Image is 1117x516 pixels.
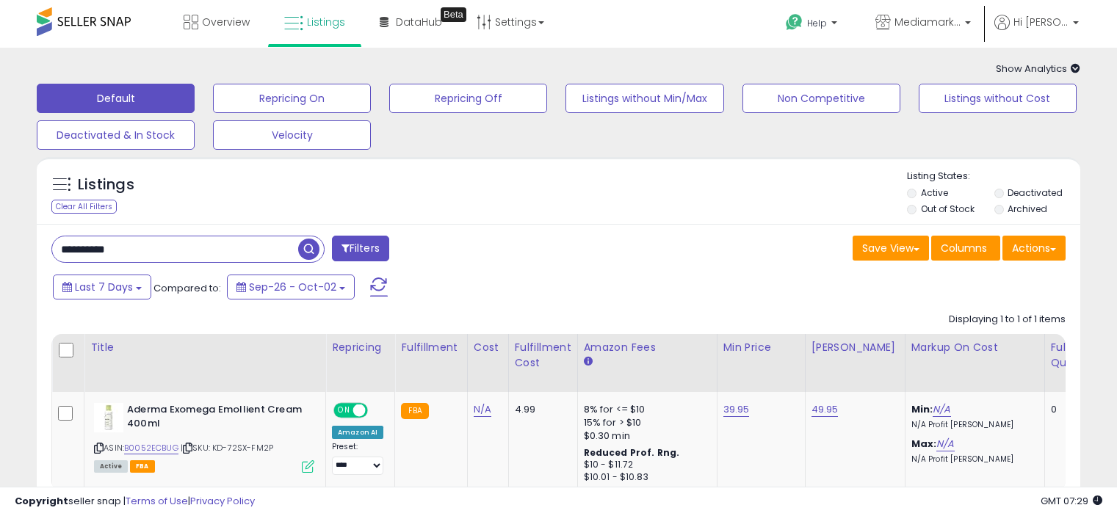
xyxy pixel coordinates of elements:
[213,120,371,150] button: Velocity
[396,15,442,29] span: DataHub
[584,340,711,355] div: Amazon Fees
[15,494,68,508] strong: Copyright
[51,200,117,214] div: Clear All Filters
[584,416,706,429] div: 15% for > $10
[249,280,336,294] span: Sep-26 - Oct-02
[911,437,937,451] b: Max:
[1051,403,1096,416] div: 0
[515,403,566,416] div: 4.99
[921,203,975,215] label: Out of Stock
[911,340,1038,355] div: Markup on Cost
[931,236,1000,261] button: Columns
[366,404,389,417] span: OFF
[584,459,706,471] div: $10 - $11.72
[94,403,123,432] img: 31ZpYbSjTnL._SL40_.jpg
[130,460,155,473] span: FBA
[332,340,388,355] div: Repricing
[994,15,1079,48] a: Hi [PERSON_NAME]
[996,62,1080,76] span: Show Analytics
[565,84,723,113] button: Listings without Min/Max
[515,340,571,371] div: Fulfillment Cost
[807,17,827,29] span: Help
[124,442,178,454] a: B0052ECBUG
[774,2,852,48] a: Help
[307,15,345,29] span: Listings
[332,442,383,475] div: Preset:
[227,275,355,299] button: Sep-26 - Oct-02
[1008,203,1047,215] label: Archived
[936,437,954,451] a: N/A
[181,442,273,454] span: | SKU: KD-72SX-FM2P
[905,334,1044,392] th: The percentage added to the cost of goods (COGS) that forms the calculator for Min & Max prices.
[1008,186,1063,199] label: Deactivated
[723,340,799,355] div: Min Price
[401,403,428,419] small: FBA
[37,120,195,150] button: Deactivated & In Stock
[907,170,1080,183] p: Listing States:
[202,15,250,29] span: Overview
[911,454,1033,465] p: N/A Profit [PERSON_NAME]
[919,84,1077,113] button: Listings without Cost
[584,446,680,459] b: Reduced Prof. Rng.
[474,340,502,355] div: Cost
[1002,236,1066,261] button: Actions
[78,175,134,195] h5: Listings
[53,275,151,299] button: Last 7 Days
[911,420,1033,430] p: N/A Profit [PERSON_NAME]
[1051,340,1102,371] div: Fulfillable Quantity
[441,7,466,22] div: Tooltip anchor
[474,402,491,417] a: N/A
[94,403,314,471] div: ASIN:
[584,355,593,368] small: Amazon Fees.
[785,13,803,32] i: Get Help
[853,236,929,261] button: Save View
[723,402,750,417] a: 39.95
[94,460,128,473] span: All listings currently available for purchase on Amazon
[401,340,460,355] div: Fulfillment
[15,495,255,509] div: seller snap | |
[894,15,961,29] span: Mediamarkstore
[332,426,383,439] div: Amazon AI
[332,236,389,261] button: Filters
[37,84,195,113] button: Default
[941,241,987,255] span: Columns
[742,84,900,113] button: Non Competitive
[190,494,255,508] a: Privacy Policy
[126,494,188,508] a: Terms of Use
[389,84,547,113] button: Repricing Off
[921,186,948,199] label: Active
[584,471,706,484] div: $10.01 - $10.83
[1041,494,1102,508] span: 2025-10-10 07:29 GMT
[127,403,306,434] b: Aderma Exomega Emollient Cream 400ml
[584,403,706,416] div: 8% for <= $10
[949,313,1066,327] div: Displaying 1 to 1 of 1 items
[75,280,133,294] span: Last 7 Days
[90,340,319,355] div: Title
[933,402,950,417] a: N/A
[584,429,706,443] div: $0.30 min
[911,402,933,416] b: Min:
[335,404,353,417] span: ON
[213,84,371,113] button: Repricing On
[1013,15,1069,29] span: Hi [PERSON_NAME]
[811,340,899,355] div: [PERSON_NAME]
[153,281,221,295] span: Compared to:
[811,402,839,417] a: 49.95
